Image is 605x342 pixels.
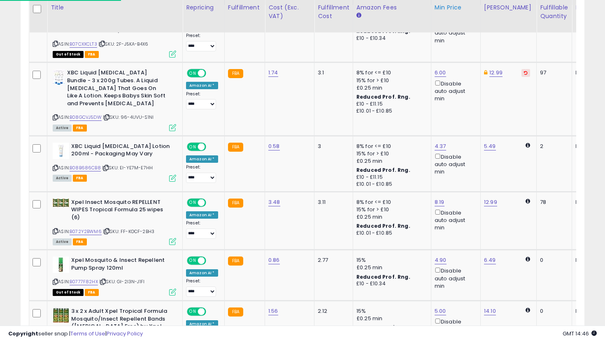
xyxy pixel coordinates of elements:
a: 6.00 [435,69,446,77]
div: ASIN: [53,11,176,57]
div: 15% for > £10 [356,77,425,84]
div: £10.01 - £10.85 [356,230,425,237]
a: B08GCVJ5DW [70,114,102,121]
span: ON [188,308,198,315]
a: B08B686CB8 [70,164,101,171]
a: 14.10 [484,307,496,315]
div: ASIN: [53,143,176,181]
div: 15% [356,256,425,264]
div: Title [51,3,179,12]
span: FBA [73,125,87,132]
div: 97 [540,69,565,76]
div: £0.25 min [356,264,425,271]
span: FBA [73,238,87,245]
a: 1.74 [268,69,278,77]
a: 12.99 [489,69,503,77]
a: B07CXXCLT3 [70,41,97,48]
a: 0.86 [268,256,280,264]
div: 15% [356,307,425,315]
div: £0.25 min [356,84,425,92]
span: OFF [205,257,218,264]
a: B0777F82HX [70,278,98,285]
b: Reduced Prof. Rng. [356,166,410,173]
span: All listings currently available for purchase on Amazon [53,175,72,182]
small: Amazon Fees. [356,12,361,19]
span: | SKU: 96-4UVU-S1NI [103,114,154,120]
div: 3.11 [318,199,347,206]
span: All listings that are currently out of stock and unavailable for purchase on Amazon [53,51,84,58]
div: Cost (Exc. VAT) [268,3,311,21]
div: 8% for <= £10 [356,143,425,150]
span: All listings currently available for purchase on Amazon [53,238,72,245]
div: Preset: [186,220,218,239]
span: ON [188,199,198,206]
div: 15% for > £10 [356,206,425,213]
div: seller snap | | [8,330,143,338]
span: OFF [205,70,218,77]
div: 8% for <= £10 [356,69,425,76]
div: 2 [540,143,565,150]
span: | SKU: EI-YE7M-E7HH [102,164,153,171]
div: Min Price [435,3,477,12]
div: Amazon AI * [186,211,218,219]
a: 5.00 [435,307,446,315]
a: 3.48 [268,198,280,206]
div: Fulfillable Quantity [540,3,568,21]
img: 61ksldqUdEL._SL40_.jpg [53,307,69,324]
span: OFF [205,143,218,150]
span: 2025-10-13 14:46 GMT [563,330,597,337]
a: 8.19 [435,198,444,206]
small: FBA [228,199,243,208]
a: B072Y2BWM6 [70,228,102,235]
span: All listings that are currently out of stock and unavailable for purchase on Amazon [53,289,84,296]
div: £10 - £10.34 [356,280,425,287]
b: XBC Liquid [MEDICAL_DATA] Lotion 200ml - Packaging May Vary [71,143,171,160]
img: 413rT2jt5sL._SL40_.jpg [53,69,65,85]
div: Preset: [186,33,218,51]
div: Repricing [186,3,221,12]
div: 0 [540,256,565,264]
span: ON [188,257,198,264]
div: Amazon Fees [356,3,428,12]
div: £10 - £11.15 [356,174,425,181]
div: ASIN: [53,69,176,130]
b: Xpel Mosquito & Insect Repellent Pump Spray 120ml [71,256,171,274]
div: ASIN: [53,256,176,295]
a: Terms of Use [70,330,105,337]
div: Disable auto adjust min [435,317,474,341]
b: Reduced Prof. Rng. [356,273,410,280]
img: 31APAlMln7L._SL40_.jpg [53,143,69,159]
span: | SKU: 2F-J5KA-B4X6 [98,41,148,47]
span: OFF [205,308,218,315]
div: Disable auto adjust min [435,152,474,176]
a: 0.58 [268,142,280,150]
div: £0.25 min [356,315,425,322]
div: Preset: [186,91,218,110]
div: Amazon AI * [186,269,218,277]
span: ON [188,143,198,150]
div: £10 - £11.15 [356,101,425,108]
a: 4.37 [435,142,446,150]
small: FBA [228,256,243,266]
div: Amazon AI * [186,155,218,163]
span: FBA [85,289,99,296]
a: 1.56 [268,307,278,315]
div: Fulfillment Cost [318,3,349,21]
span: FBA [73,175,87,182]
small: FBA [228,143,243,152]
div: 2.77 [318,256,347,264]
b: 3 x 2 x Adult Xpel Tropical Formula Mosquito/Insect Repellent Bands ([MEDICAL_DATA] Free) by Xpel [71,307,171,333]
img: 41jAnhqzE8L._SL40_.jpg [53,256,69,273]
div: [PERSON_NAME] [484,3,533,12]
a: 6.49 [484,256,496,264]
small: FBA [228,307,243,317]
b: Xpel Insect Mosquito REPELLENT WIPES Tropical Formula 25 wipes (6) [71,199,171,224]
div: Amazon AI * [186,82,218,89]
div: Disable auto adjust min [435,79,474,103]
span: FBA [85,51,99,58]
b: XBC Liquid [MEDICAL_DATA] Bundle - 3 x 200g Tubes. A Liquid [MEDICAL_DATA] That Goes On Like A Lo... [67,69,167,109]
span: OFF [205,199,218,206]
div: Fulfillment [228,3,261,12]
div: £10.01 - £10.85 [356,108,425,115]
div: 15% for > £10 [356,150,425,157]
